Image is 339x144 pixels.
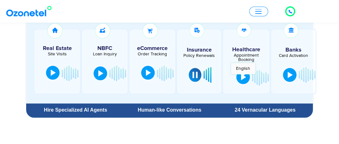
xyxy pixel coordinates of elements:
div: Hire Specialized AI Agents [29,108,122,113]
h5: Insurance [180,47,218,53]
div: Appointment Booking [228,53,265,62]
h5: eCommerce [133,46,172,51]
h5: Banks [274,47,312,53]
div: Site Visits [37,52,77,56]
div: Loan Inquiry [85,52,124,56]
div: 24 Vernacular Languages [221,108,310,113]
div: Order Tracking [133,52,172,56]
h5: Healthcare [228,47,265,53]
div: Card Activation [274,53,312,58]
h5: Real Estate [37,46,77,51]
div: Policy Renewals [180,53,218,58]
h5: NBFC [85,46,124,51]
div: Human-like Conversations [125,108,214,113]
